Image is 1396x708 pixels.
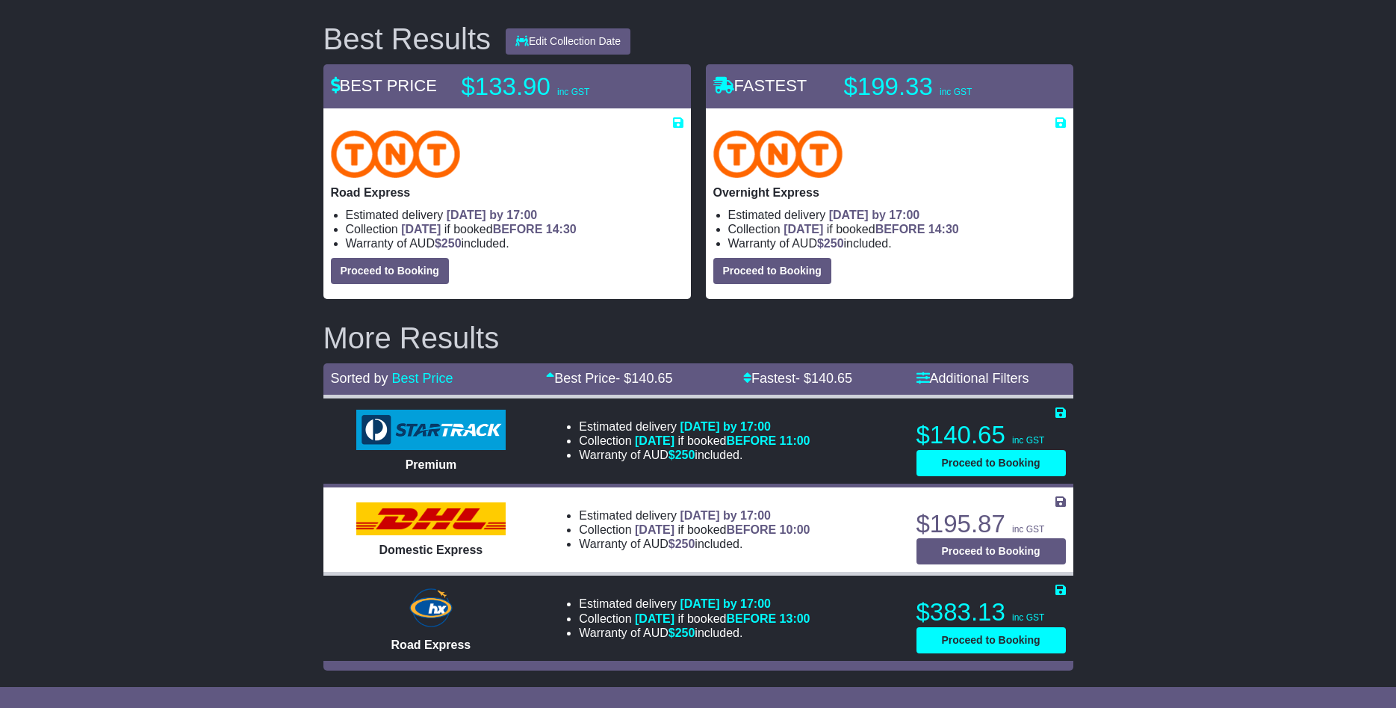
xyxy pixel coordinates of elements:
[668,538,695,550] span: $
[506,28,630,55] button: Edit Collection Date
[346,208,683,222] li: Estimated delivery
[1012,435,1044,446] span: inc GST
[635,434,810,447] span: if booked
[713,258,831,284] button: Proceed to Booking
[579,419,810,434] li: Estimated delivery
[1012,524,1044,535] span: inc GST
[668,627,695,639] span: $
[795,371,852,386] span: - $
[331,185,683,200] p: Road Express
[728,222,1066,236] li: Collection
[546,371,672,386] a: Best Price- $140.65
[392,371,453,386] a: Best Price
[728,236,1066,250] li: Warranty of AUD included.
[713,185,1066,200] p: Overnight Express
[331,130,461,178] img: TNT Domestic: Road Express
[316,22,499,55] div: Best Results
[675,627,695,639] span: 250
[916,371,1029,386] a: Additional Filters
[331,371,388,386] span: Sorted by
[435,237,462,250] span: $
[726,612,776,625] span: BEFORE
[784,223,823,236] span: [DATE]
[493,223,543,236] span: BEFORE
[844,72,1031,102] p: $199.33
[675,538,695,550] span: 250
[916,420,1066,450] p: $140.65
[579,626,810,640] li: Warranty of AUD included.
[579,612,810,626] li: Collection
[323,321,1073,354] h2: More Results
[447,209,538,221] span: [DATE] by 17:00
[743,371,852,386] a: Fastest- $140.65
[713,76,807,95] span: FASTEST
[331,258,449,284] button: Proceed to Booking
[780,612,810,625] span: 13:00
[784,223,958,236] span: if booked
[462,72,648,102] p: $133.90
[1012,612,1044,623] span: inc GST
[406,585,456,630] img: Hunter Express: Road Express
[829,209,920,221] span: [DATE] by 17:00
[916,450,1066,476] button: Proceed to Booking
[346,222,683,236] li: Collection
[726,523,776,536] span: BEFORE
[441,237,462,250] span: 250
[726,434,776,447] span: BEFORE
[401,223,441,236] span: [DATE]
[824,237,844,250] span: 250
[668,449,695,461] span: $
[675,449,695,461] span: 250
[356,502,506,535] img: DHL: Domestic Express
[615,371,672,386] span: - $
[391,638,471,651] span: Road Express
[579,448,810,462] li: Warranty of AUD included.
[406,458,456,471] span: Premium
[635,523,674,536] span: [DATE]
[916,597,1066,627] p: $383.13
[875,223,925,236] span: BEFORE
[346,236,683,250] li: Warranty of AUD included.
[680,597,771,610] span: [DATE] by 17:00
[635,434,674,447] span: [DATE]
[635,612,674,625] span: [DATE]
[635,523,810,536] span: if booked
[579,523,810,537] li: Collection
[579,597,810,611] li: Estimated delivery
[780,523,810,536] span: 10:00
[916,509,1066,539] p: $195.87
[579,508,810,523] li: Estimated delivery
[780,434,810,447] span: 11:00
[635,612,810,625] span: if booked
[728,208,1066,222] li: Estimated delivery
[928,223,959,236] span: 14:30
[356,410,506,450] img: StarTrack: Premium
[579,537,810,551] li: Warranty of AUD included.
[546,223,577,236] span: 14:30
[811,371,852,386] span: 140.65
[557,87,589,97] span: inc GST
[631,371,672,386] span: 140.65
[680,420,771,433] span: [DATE] by 17:00
[401,223,576,236] span: if booked
[579,434,810,448] li: Collection
[916,627,1066,653] button: Proceed to Booking
[817,237,844,250] span: $
[379,544,483,556] span: Domestic Express
[916,538,1066,564] button: Proceed to Booking
[713,130,843,178] img: TNT Domestic: Overnight Express
[680,509,771,522] span: [DATE] by 17:00
[331,76,437,95] span: BEST PRICE
[940,87,972,97] span: inc GST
